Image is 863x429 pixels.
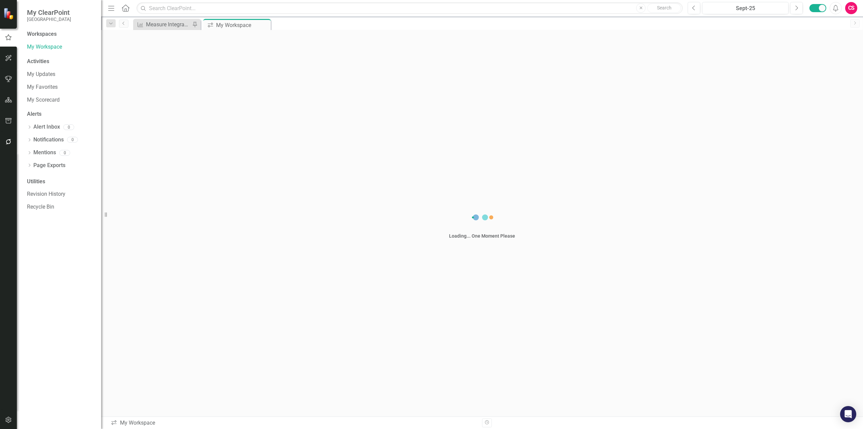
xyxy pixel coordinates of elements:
small: [GEOGRAPHIC_DATA] [27,17,71,22]
span: My ClearPoint [27,8,71,17]
a: Page Exports [33,162,65,169]
div: Utilities [27,178,94,186]
a: Recycle Bin [27,203,94,211]
div: 0 [67,137,78,143]
a: Revision History [27,190,94,198]
a: My Updates [27,71,94,78]
div: Sept-25 [705,4,786,12]
a: Measure Integration Information [135,20,190,29]
div: Activities [27,58,94,65]
div: Open Intercom Messenger [840,406,856,422]
span: Search [657,5,672,10]
a: Mentions [33,149,56,157]
a: My Scorecard [27,96,94,104]
a: Alert Inbox [33,123,60,131]
div: 0 [63,124,74,130]
div: Alerts [27,110,94,118]
div: Loading... One Moment Please [449,233,515,239]
a: My Favorites [27,83,94,91]
input: Search ClearPoint... [137,2,683,14]
a: My Workspace [27,43,94,51]
div: My Workspace [111,419,477,427]
button: Search [647,3,681,13]
a: Notifications [33,136,64,144]
button: CS [845,2,857,14]
div: 0 [59,150,70,156]
div: Workspaces [27,30,57,38]
img: ClearPoint Strategy [3,8,15,20]
div: My Workspace [216,21,269,29]
button: Sept-25 [702,2,788,14]
div: Measure Integration Information [146,20,190,29]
